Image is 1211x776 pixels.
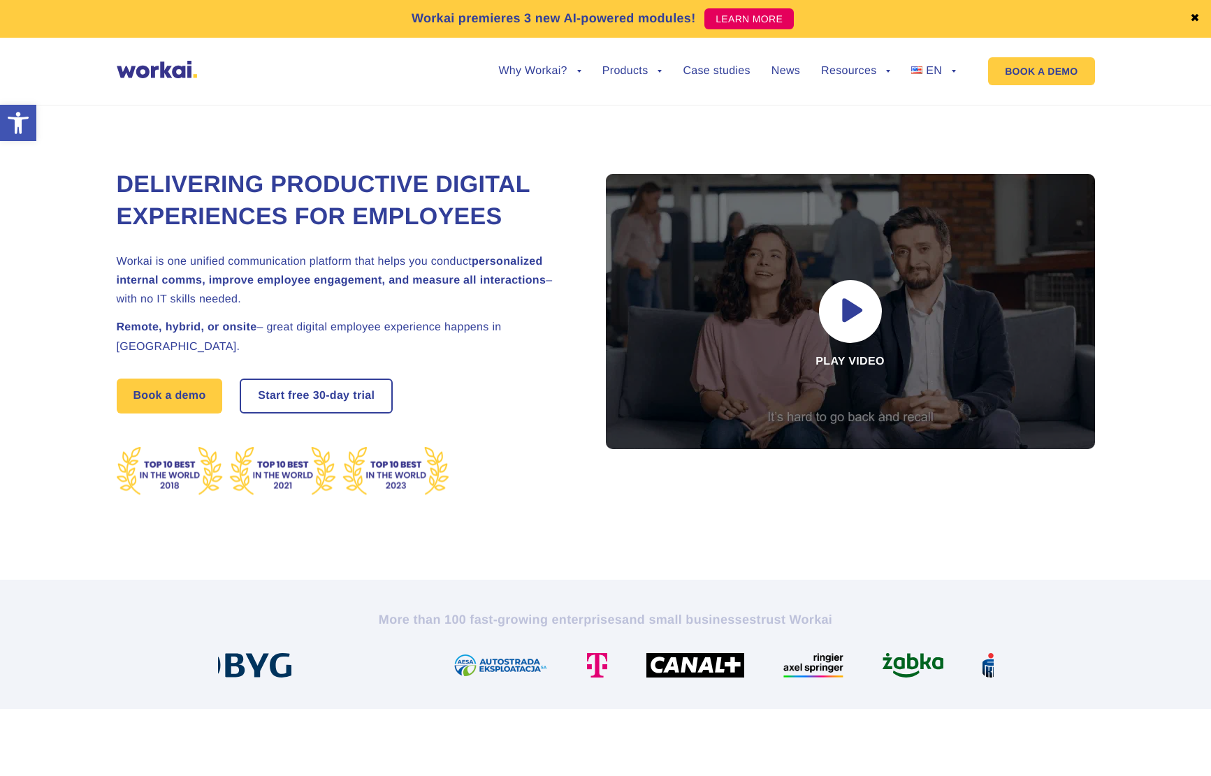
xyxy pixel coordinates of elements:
[117,169,571,233] h1: Delivering Productive Digital Experiences for Employees
[988,57,1094,85] a: BOOK A DEMO
[498,66,581,77] a: Why Workai?
[241,380,391,412] a: Start free30-daytrial
[683,66,750,77] a: Case studies
[218,611,994,628] h2: More than 100 fast-growing enterprises trust Workai
[117,321,257,333] strong: Remote, hybrid, or onsite
[117,379,223,413] a: Book a demo
[622,613,756,627] i: and small businesses
[926,65,942,77] span: EN
[117,318,571,356] h2: – great digital employee experience happens in [GEOGRAPHIC_DATA].
[412,9,696,28] p: Workai premieres 3 new AI-powered modules!
[602,66,662,77] a: Products
[117,252,571,309] h2: Workai is one unified communication platform that helps you conduct – with no IT skills needed.
[313,390,350,402] i: 30-day
[1190,13,1200,24] a: ✖
[821,66,890,77] a: Resources
[704,8,794,29] a: LEARN MORE
[606,174,1095,449] div: Play video
[771,66,800,77] a: News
